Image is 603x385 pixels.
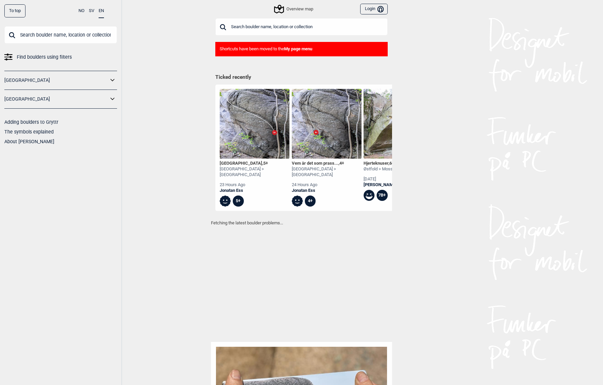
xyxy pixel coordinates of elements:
a: About [PERSON_NAME] [4,139,54,144]
button: EN [99,4,104,18]
span: 6C [389,161,395,166]
div: Østfold > Moss [364,166,403,172]
div: 7B+ [377,190,388,201]
button: Login [360,4,388,15]
a: [GEOGRAPHIC_DATA] [4,94,108,104]
a: Adding boulders to Gryttr [4,119,58,125]
div: [GEOGRAPHIC_DATA] > [GEOGRAPHIC_DATA] [292,166,362,178]
div: [DATE] [364,176,403,182]
p: Fetching the latest boulder problems... [211,220,392,226]
span: Find boulders using filters [17,52,72,62]
span: 4+ [339,161,344,166]
div: Overview map [275,5,313,13]
button: NO [78,4,85,17]
div: [GEOGRAPHIC_DATA] > [GEOGRAPHIC_DATA] [220,166,289,178]
div: 23 hours ago [220,182,289,188]
input: Search boulder name, location or collection [4,26,117,44]
h1: Ticked recently [215,74,388,81]
div: 5+ [233,196,244,207]
div: Vem är det som prass... , [292,161,362,166]
a: [PERSON_NAME] [364,182,403,188]
div: To top [4,4,25,17]
div: Hjerteknuser , Ψ [364,161,403,166]
div: 4+ [305,196,316,207]
button: SV [89,4,94,17]
img: Crimp boulevard [220,89,289,159]
div: 24 hours ago [292,182,362,188]
b: My page menu [284,46,312,51]
div: Shortcuts have been moved to the [215,42,388,56]
img: Hjerteknuser 220904 [364,89,433,159]
div: [GEOGRAPHIC_DATA] , [220,161,289,166]
a: Jonatan Ess [292,188,362,194]
img: Vem ar det som prasslar [292,89,362,159]
a: [GEOGRAPHIC_DATA] [4,75,108,85]
span: 5+ [263,161,268,166]
a: The symbols explained [4,129,54,134]
a: Find boulders using filters [4,52,117,62]
a: Jonatan Ess [220,188,289,194]
input: Search boulder name, location or collection [215,18,388,36]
